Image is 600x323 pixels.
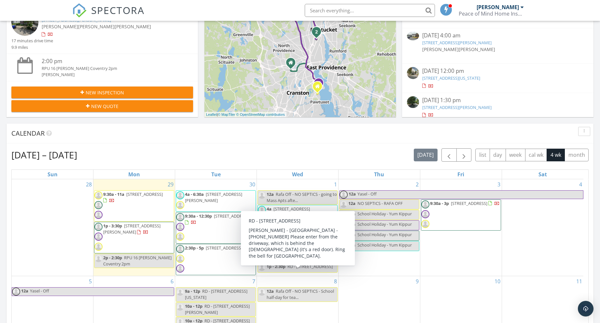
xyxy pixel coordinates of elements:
[421,200,429,209] img: default-user-f0147aede5fd5fa78ca7ade42f37bd4542148d508eef1c3d3ea960f66861d68b.jpg
[94,243,103,251] img: default-user-f0147aede5fd5fa78ca7ade42f37bd4542148d508eef1c3d3ea960f66861d68b.jpg
[422,104,492,110] a: [STREET_ADDRESS][PERSON_NAME]
[258,249,266,257] img: default-user-f0147aede5fd5fa78ca7ade42f37bd4542148d508eef1c3d3ea960f66861d68b.jpg
[315,30,318,34] i: 2
[11,44,53,50] div: 9.9 miles
[91,3,145,17] span: SPECTORA
[258,228,266,236] img: default-user-f0147aede5fd5fa78ca7ade42f37bd4542148d508eef1c3d3ea960f66861d68b.jpg
[267,206,310,218] a: 4a [STREET_ADDRESS][PERSON_NAME]
[11,129,45,138] span: Calendar
[287,263,333,269] span: RD - [STREET_ADDRESS]
[258,288,266,296] img: default-user-f0147aede5fd5fa78ca7ade42f37bd4542148d508eef1c3d3ea960f66861d68b.jpg
[91,103,119,110] span: New Quote
[407,96,419,108] img: streetview
[267,249,331,261] span: RD - [STREET_ADDRESS][PERSON_NAME]
[565,149,589,161] button: month
[578,301,593,316] div: Open Intercom Messenger
[407,67,589,89] a: [DATE] 12:00 pm [STREET_ADDRESS][US_STATE]
[475,149,490,161] button: list
[11,9,38,36] img: streetview
[185,245,255,251] a: 2:30p - 5p [STREET_ADDRESS]
[258,205,338,226] a: 4a [STREET_ADDRESS][PERSON_NAME]
[340,221,348,229] img: default-user-f0147aede5fd5fa78ca7ade42f37bd4542148d508eef1c3d3ea960f66861d68b.jpg
[421,199,501,231] a: 9:30a - 3p [STREET_ADDRESS]
[258,263,266,272] img: default-user-f0147aede5fd5fa78ca7ade42f37bd4542148d508eef1c3d3ea960f66861d68b.jpg
[340,232,348,240] img: default-user-f0147aede5fd5fa78ca7ade42f37bd4542148d508eef1c3d3ea960f66861d68b.jpg
[185,191,242,203] span: [STREET_ADDRESS][PERSON_NAME]
[176,201,184,209] img: default-user-f0147aede5fd5fa78ca7ade42f37bd4542148d508eef1c3d3ea960f66861d68b.jpg
[103,223,122,229] span: 1p - 3:30p
[185,213,212,219] span: 9:30a - 12:30p
[357,200,403,206] span: NO SEPTICS - RAFA OFF
[422,96,574,104] div: [DATE] 1:30 pm
[502,179,583,276] td: Go to October 4, 2025
[286,238,331,244] span: RD - [STREET_ADDRESS]
[459,10,524,17] div: Peace of Mind Home Inspections
[185,288,247,300] span: RD - [STREET_ADDRESS][US_STATE]
[340,200,348,209] img: default-user-f0147aede5fd5fa78ca7ade42f37bd4542148d508eef1c3d3ea960f66861d68b.jpg
[348,191,356,199] span: 12a
[348,221,356,227] span: 12a
[422,32,574,40] div: [DATE] 4:00 am
[176,288,184,296] img: default-user-f0147aede5fd5fa78ca7ade42f37bd4542148d508eef1c3d3ea960f66861d68b.jpg
[86,89,124,96] span: New Inspection
[267,191,274,197] span: 12a
[30,288,49,294] span: Yasel - Off
[11,38,53,44] div: 17 minutes drive time
[407,67,419,79] img: streetview
[414,149,438,161] button: [DATE]
[348,232,356,237] span: 12a
[420,179,502,276] td: Go to October 3, 2025
[451,200,487,206] span: [STREET_ADDRESS]
[357,232,412,237] span: School Holiday - Yum Kippur
[477,4,519,10] div: [PERSON_NAME]
[236,113,285,116] a: © OpenStreetMap contributors
[421,220,429,228] img: default-user-f0147aede5fd5fa78ca7ade42f37bd4542148d508eef1c3d3ea960f66861d68b.jpg
[103,223,160,235] span: [STREET_ADDRESS][PERSON_NAME]
[258,216,266,224] img: default-user-f0147aede5fd5fa78ca7ade42f37bd4542148d508eef1c3d3ea960f66861d68b.jpg
[72,3,87,18] img: The Best Home Inspection Software - Spectora
[85,179,93,190] a: Go to September 28, 2025
[127,170,141,179] a: Monday
[11,100,193,112] button: New Quote
[176,264,184,273] img: default-user-f0147aede5fd5fa78ca7ade42f37bd4542148d508eef1c3d3ea960f66861d68b.jpg
[496,179,502,190] a: Go to October 3, 2025
[176,212,256,244] a: 9:30a - 12:30p [STREET_ADDRESS]
[414,179,420,190] a: Go to October 2, 2025
[348,242,356,248] span: 12a
[206,245,242,251] span: [STREET_ADDRESS]
[422,46,459,52] span: [PERSON_NAME]
[176,245,184,253] img: default-user-f0147aede5fd5fa78ca7ade42f37bd4542148d508eef1c3d3ea960f66861d68b.jpg
[94,223,103,231] img: default-user-f0147aede5fd5fa78ca7ade42f37bd4542148d508eef1c3d3ea960f66861d68b.jpg
[430,200,500,206] a: 9:30a - 3p [STREET_ADDRESS]
[94,211,103,219] img: default-user-f0147aede5fd5fa78ca7ade42f37bd4542148d508eef1c3d3ea960f66861d68b.jpg
[169,276,175,287] a: Go to October 6, 2025
[414,276,420,287] a: Go to October 9, 2025
[94,191,103,199] img: default-user-f0147aede5fd5fa78ca7ade42f37bd4542148d508eef1c3d3ea960f66861d68b.jpg
[94,190,174,222] a: 9:30a - 11a [STREET_ADDRESS]
[258,191,266,199] img: default-user-f0147aede5fd5fa78ca7ade42f37bd4542148d508eef1c3d3ea960f66861d68b.jpg
[267,238,284,244] span: 10a - 12p
[340,191,348,199] img: default-user-f0147aede5fd5fa78ca7ade42f37bd4542148d508eef1c3d3ea960f66861d68b.jpg
[218,113,235,116] a: © MapTiler
[103,191,124,197] span: 9:30a - 11a
[185,288,200,294] span: 9a - 12p
[185,213,250,225] a: 9:30a - 12:30p [STREET_ADDRESS]
[176,191,184,199] img: default-user-f0147aede5fd5fa78ca7ade42f37bd4542148d508eef1c3d3ea960f66861d68b.jpg
[257,179,339,276] td: Go to October 1, 2025
[103,223,160,235] a: 1p - 3:30p [STREET_ADDRESS][PERSON_NAME]
[357,221,412,227] span: School Holiday - Yum Kippur
[94,201,103,209] img: default-user-f0147aede5fd5fa78ca7ade42f37bd4542148d508eef1c3d3ea960f66861d68b.jpg
[575,276,583,287] a: Go to October 11, 2025
[176,303,184,311] img: default-user-f0147aede5fd5fa78ca7ade42f37bd4542148d508eef1c3d3ea960f66861d68b.jpg
[578,179,583,190] a: Go to October 4, 2025
[185,191,242,203] a: 4a - 6:30a [STREET_ADDRESS][PERSON_NAME]
[12,179,93,276] td: Go to September 28, 2025
[72,9,145,22] a: SPECTORA
[267,206,310,218] span: [STREET_ADDRESS][PERSON_NAME]
[185,245,204,251] span: 2:30p - 5p
[525,149,547,161] button: cal wk
[88,276,93,287] a: Go to October 5, 2025
[93,179,175,276] td: Go to September 29, 2025
[506,149,525,161] button: week
[176,233,184,241] img: default-user-f0147aede5fd5fa78ca7ade42f37bd4542148d508eef1c3d3ea960f66861d68b.jpg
